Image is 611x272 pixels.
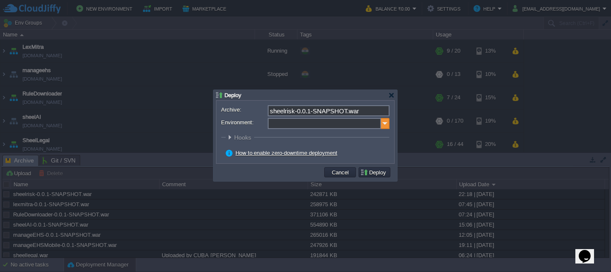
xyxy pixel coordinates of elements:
label: Environment: [221,118,267,127]
span: Deploy [224,92,241,98]
label: Archive: [221,105,267,114]
iframe: chat widget [575,238,603,264]
a: How to enable zero-downtime deployment [235,150,337,156]
button: Cancel [329,168,351,176]
span: Hooks [234,134,253,141]
button: Deploy [360,168,389,176]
